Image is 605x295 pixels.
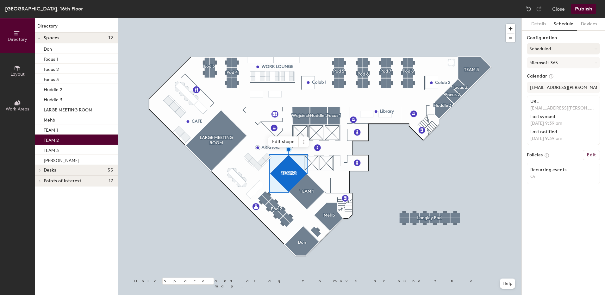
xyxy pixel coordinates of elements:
[550,18,577,31] button: Schedule
[536,6,542,12] img: Redo
[587,153,596,158] h6: Edit
[44,146,59,153] p: TEAM 3
[44,126,58,133] p: TEAM 1
[527,43,600,54] button: Scheduled
[530,167,596,173] div: Recurring events
[530,114,596,119] div: Last synced
[527,153,543,158] label: Policies
[44,136,59,143] p: TEAM 2
[530,129,596,135] div: Last notified
[527,73,600,79] label: Calendar
[44,168,56,173] span: Desks
[530,105,596,111] p: [EMAIL_ADDRESS][PERSON_NAME][DOMAIN_NAME]
[8,37,27,42] span: Directory
[44,45,52,52] p: Don
[6,106,29,112] span: Work Areas
[109,35,113,41] span: 12
[44,75,59,82] p: Focus 3
[530,174,596,179] p: On
[571,4,596,14] button: Publish
[10,72,25,77] span: Layout
[530,136,596,141] p: [DATE] 9:39 am
[500,279,515,289] button: Help
[35,23,118,33] h1: Directory
[527,18,550,31] button: Details
[577,18,601,31] button: Devices
[527,57,600,68] button: Microsoft 365
[44,156,79,163] p: [PERSON_NAME]
[268,136,299,147] span: Edit shape
[44,65,59,72] p: Focus 2
[44,179,81,184] span: Points of interest
[44,116,55,123] p: Mehb
[527,82,600,93] input: Add calendar email
[526,6,532,12] img: Undo
[44,105,92,113] p: LARGE MEETING ROOM
[552,4,565,14] button: Close
[44,35,59,41] span: Spaces
[44,55,58,62] p: Focus 1
[583,150,600,160] button: Edit
[530,121,596,126] p: [DATE] 9:39 am
[527,35,600,41] label: Configuration
[44,95,62,103] p: Huddle 3
[530,99,596,104] div: URL
[44,85,62,92] p: Huddle 2
[5,5,83,13] div: [GEOGRAPHIC_DATA], 16th Floor
[108,168,113,173] span: 55
[109,179,113,184] span: 17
